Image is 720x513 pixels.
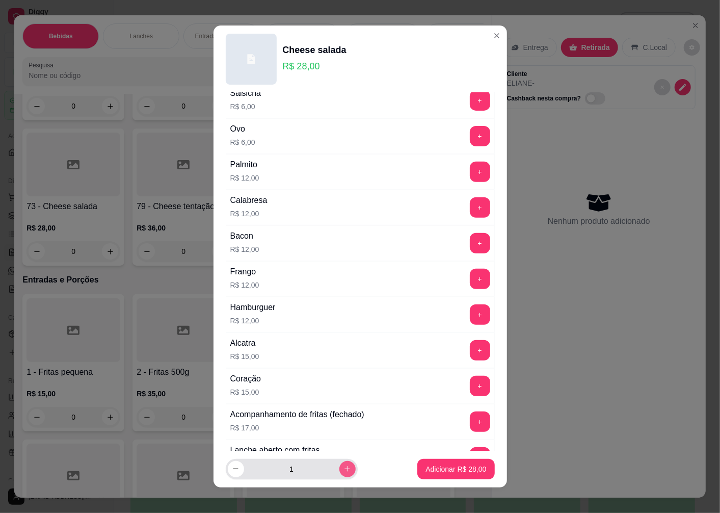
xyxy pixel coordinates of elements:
div: Hamburguer [230,301,276,314]
p: R$ 12,00 [230,173,259,183]
div: Alcatra [230,337,259,349]
button: Adicionar R$ 28,00 [417,459,494,479]
button: add [470,269,490,289]
p: R$ 12,00 [230,280,259,290]
button: add [470,233,490,253]
p: R$ 6,00 [230,101,261,112]
button: add [470,90,490,111]
div: Salsicha [230,87,261,99]
p: R$ 12,00 [230,244,259,254]
button: add [470,126,490,146]
div: Frango [230,266,259,278]
div: Coração [230,373,261,385]
button: add [470,340,490,361]
button: add [470,304,490,325]
div: Acompanhamento de fritas (fechado) [230,408,364,421]
div: Bacon [230,230,259,242]
p: R$ 17,00 [230,423,364,433]
p: R$ 12,00 [230,316,276,326]
div: Lanche aberto com fritas [230,444,320,456]
button: add [470,376,490,396]
p: R$ 28,00 [283,59,346,73]
button: add [470,447,490,468]
button: add [470,162,490,182]
p: Adicionar R$ 28,00 [425,464,486,474]
div: Ovo [230,123,255,135]
div: Calabresa [230,194,268,207]
div: Palmito [230,159,259,171]
button: add [470,412,490,432]
p: R$ 15,00 [230,387,261,397]
div: Cheese salada [283,43,346,57]
button: Close [489,28,505,44]
p: R$ 15,00 [230,351,259,362]
p: R$ 12,00 [230,209,268,219]
button: add [470,197,490,218]
button: decrease-product-quantity [228,461,244,477]
p: R$ 6,00 [230,137,255,147]
button: increase-product-quantity [339,461,356,477]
